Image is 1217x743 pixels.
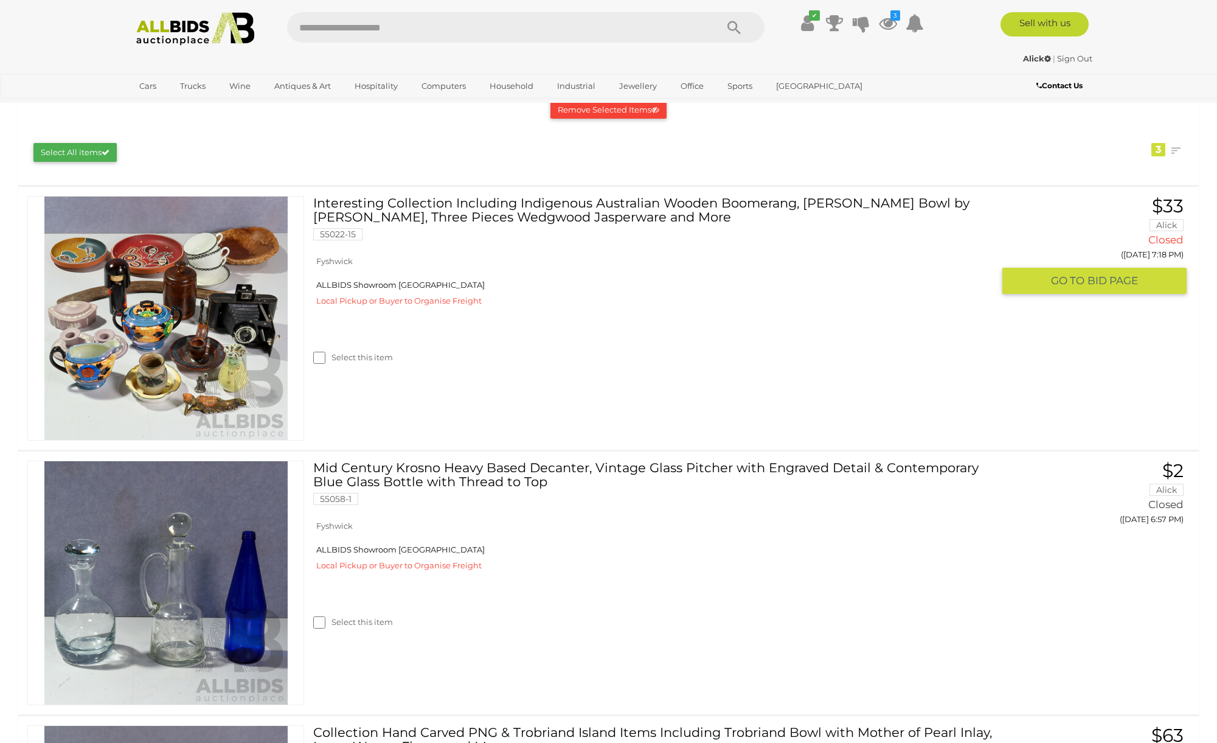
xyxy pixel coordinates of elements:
[266,76,339,96] a: Antiques & Art
[1151,143,1165,156] div: 3
[1152,195,1184,217] span: $33
[130,12,262,46] img: Allbids.com.au
[1023,54,1053,63] a: Alick
[768,76,870,96] a: [GEOGRAPHIC_DATA]
[549,76,603,96] a: Industrial
[1057,54,1092,63] a: Sign Out
[890,10,900,21] i: 3
[1023,54,1051,63] strong: Alick
[673,76,712,96] a: Office
[809,10,820,21] i: ✔
[313,616,393,628] label: Select this item
[550,100,667,119] button: Remove Selected Items
[1036,81,1083,90] b: Contact Us
[322,196,993,249] a: Interesting Collection Including Indigenous Australian Wooden Boomerang, [PERSON_NAME] Bowl by [P...
[879,12,897,34] a: 3
[414,76,474,96] a: Computers
[1011,196,1187,295] a: $33 Alick Closed ([DATE] 7:18 PM) GO TOBID PAGE
[1000,12,1089,37] a: Sell with us
[719,76,760,96] a: Sports
[611,76,665,96] a: Jewellery
[1002,268,1187,294] button: GO TOBID PAGE
[44,197,288,440] img: 55022-15a.jpg
[313,558,993,573] div: Local Pickup or Buyer to Organise Freight
[33,143,117,162] button: Select All items
[1036,79,1086,92] a: Contact Us
[313,293,993,308] div: Local Pickup or Buyer to Organise Freight
[482,76,541,96] a: Household
[131,76,164,96] a: Cars
[1162,459,1184,482] span: $2
[322,461,993,514] a: Mid Century Krosno Heavy Based Decanter, Vintage Glass Pitcher with Engraved Detail & Contemporar...
[704,12,765,43] button: Search
[221,76,258,96] a: Wine
[313,352,393,363] label: Select this item
[1011,461,1187,531] a: $2 Alick Closed ([DATE] 6:57 PM)
[799,12,817,34] a: ✔
[44,461,288,705] img: 55058-1a.jpg
[172,76,213,96] a: Trucks
[347,76,406,96] a: Hospitality
[1087,274,1138,288] span: BID PAGE
[1051,274,1087,288] span: GO TO
[1053,54,1055,63] span: |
